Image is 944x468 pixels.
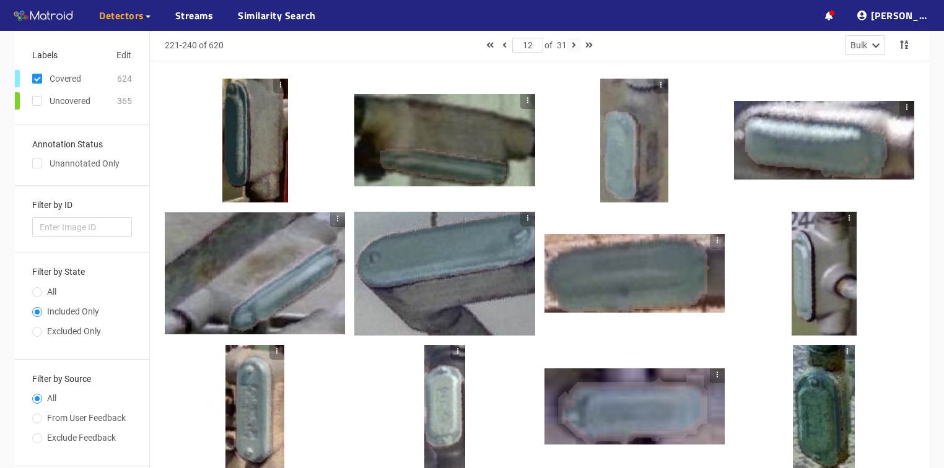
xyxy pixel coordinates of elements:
button: Bulk [845,35,885,55]
span: Included Only [42,306,104,316]
a: Streams [175,8,214,23]
h3: Filter by ID [32,201,132,210]
div: Covered [50,72,81,85]
button: Edit [116,45,132,65]
a: Similarity Search [238,8,316,23]
input: Enter Image ID [32,217,132,237]
span: Excluded Only [42,326,106,336]
h3: Filter by State [32,267,132,277]
h3: Annotation Status [32,140,132,149]
div: 221-240 of 620 [165,38,224,52]
span: Edit [116,48,131,62]
div: Labels [32,48,58,62]
h3: Filter by Source [32,375,132,384]
span: All [42,287,61,297]
span: Exclude Feedback [42,433,121,443]
div: Bulk [850,38,867,52]
div: 624 [117,72,132,85]
div: Uncovered [50,94,90,108]
div: 365 [117,94,132,108]
span: Detectors [99,8,144,23]
span: All [42,393,61,403]
span: of 31 [544,40,567,50]
img: Matroid logo [12,7,74,25]
span: From User Feedback [42,413,131,423]
div: Unannotated Only [32,157,132,170]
